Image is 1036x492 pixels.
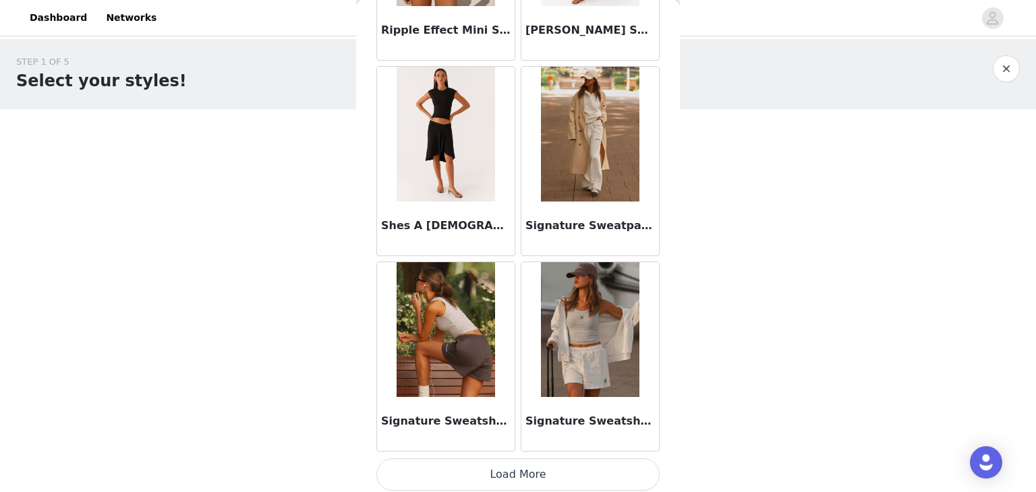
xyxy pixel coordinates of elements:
[381,218,511,234] h3: Shes A [DEMOGRAPHIC_DATA] Midi Skirt - Black
[397,67,494,202] img: Shes A Lady Midi Skirt - Black
[381,413,511,429] h3: Signature Sweatshorts - Charcoal
[986,7,999,29] div: avatar
[397,262,494,397] img: Signature Sweatshorts - Charcoal
[22,3,95,33] a: Dashboard
[970,446,1002,479] div: Open Intercom Messenger
[525,22,655,38] h3: [PERSON_NAME] Shorts - Blue
[98,3,165,33] a: Networks
[525,413,655,429] h3: Signature Sweatshorts - Grey
[381,22,511,38] h3: Ripple Effect Mini Shorts - Ivory
[525,218,655,234] h3: Signature Sweatpants - Ivory
[16,55,187,69] div: STEP 1 OF 5
[541,262,639,397] img: Signature Sweatshorts - Grey
[376,458,660,491] button: Load More
[541,67,639,202] img: Signature Sweatpants - Ivory
[16,69,187,93] h1: Select your styles!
